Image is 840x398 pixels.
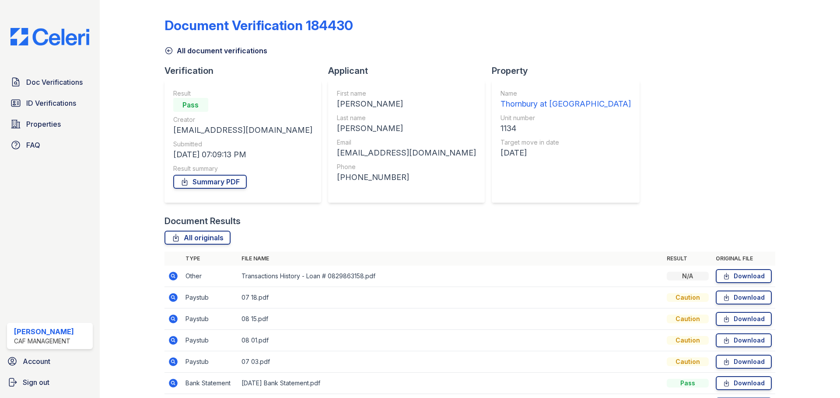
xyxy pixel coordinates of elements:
[238,351,663,373] td: 07 03.pdf
[238,266,663,287] td: Transactions History - Loan # 0829863158.pdf
[173,124,312,136] div: [EMAIL_ADDRESS][DOMAIN_NAME]
[716,269,772,283] a: Download
[328,65,492,77] div: Applicant
[337,147,476,159] div: [EMAIL_ADDRESS][DOMAIN_NAME]
[182,373,238,394] td: Bank Statement
[7,115,93,133] a: Properties
[337,98,476,110] div: [PERSON_NAME]
[173,115,312,124] div: Creator
[7,94,93,112] a: ID Verifications
[182,330,238,351] td: Paystub
[500,89,631,110] a: Name Thornbury at [GEOGRAPHIC_DATA]
[173,149,312,161] div: [DATE] 07:09:13 PM
[7,136,93,154] a: FAQ
[716,355,772,369] a: Download
[173,175,247,189] a: Summary PDF
[182,287,238,308] td: Paystub
[492,65,647,77] div: Property
[238,252,663,266] th: File name
[500,147,631,159] div: [DATE]
[337,138,476,147] div: Email
[667,315,709,323] div: Caution
[337,89,476,98] div: First name
[14,326,74,337] div: [PERSON_NAME]
[164,231,231,245] a: All originals
[716,376,772,390] a: Download
[667,272,709,280] div: N/A
[667,293,709,302] div: Caution
[712,252,775,266] th: Original file
[337,163,476,171] div: Phone
[173,89,312,98] div: Result
[164,65,328,77] div: Verification
[164,45,267,56] a: All document verifications
[14,337,74,346] div: CAF Management
[667,336,709,345] div: Caution
[337,122,476,135] div: [PERSON_NAME]
[667,357,709,366] div: Caution
[337,171,476,183] div: [PHONE_NUMBER]
[26,77,83,87] span: Doc Verifications
[182,266,238,287] td: Other
[663,252,712,266] th: Result
[173,140,312,149] div: Submitted
[500,98,631,110] div: Thornbury at [GEOGRAPHIC_DATA]
[173,98,208,112] div: Pass
[182,351,238,373] td: Paystub
[26,119,61,129] span: Properties
[182,252,238,266] th: Type
[500,122,631,135] div: 1134
[182,308,238,330] td: Paystub
[238,308,663,330] td: 08 15.pdf
[3,28,96,45] img: CE_Logo_Blue-a8612792a0a2168367f1c8372b55b34899dd931a85d93a1a3d3e32e68fde9ad4.png
[716,312,772,326] a: Download
[164,17,353,33] div: Document Verification 184430
[26,98,76,108] span: ID Verifications
[3,374,96,391] a: Sign out
[337,114,476,122] div: Last name
[23,377,49,388] span: Sign out
[716,333,772,347] a: Download
[3,353,96,370] a: Account
[238,373,663,394] td: [DATE] Bank Statement.pdf
[7,73,93,91] a: Doc Verifications
[23,356,50,367] span: Account
[500,138,631,147] div: Target move in date
[238,330,663,351] td: 08 01.pdf
[716,291,772,305] a: Download
[238,287,663,308] td: 07 18.pdf
[500,114,631,122] div: Unit number
[173,164,312,173] div: Result summary
[164,215,241,227] div: Document Results
[667,379,709,388] div: Pass
[500,89,631,98] div: Name
[26,140,40,150] span: FAQ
